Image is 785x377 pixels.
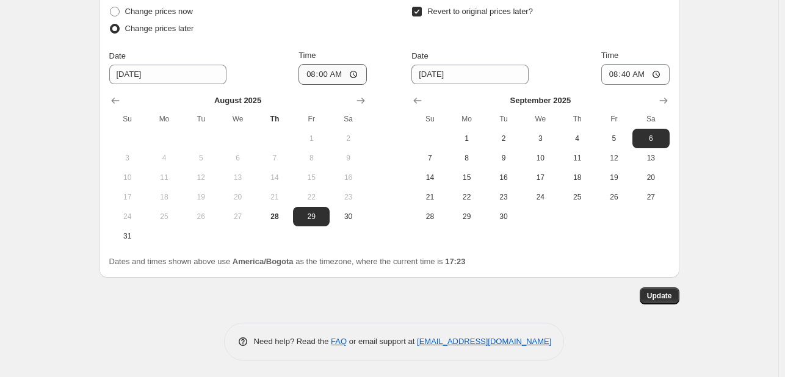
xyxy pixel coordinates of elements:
[527,173,554,182] span: 17
[411,168,448,187] button: Sunday September 14 2025
[109,207,146,226] button: Sunday August 24 2025
[563,153,590,163] span: 11
[114,212,141,221] span: 24
[563,134,590,143] span: 4
[596,129,632,148] button: Friday September 5 2025
[298,51,316,60] span: Time
[527,153,554,163] span: 10
[411,148,448,168] button: Sunday September 7 2025
[637,192,664,202] span: 27
[352,92,369,109] button: Show next month, September 2025
[449,187,485,207] button: Monday September 22 2025
[596,109,632,129] th: Friday
[298,134,325,143] span: 1
[655,92,672,109] button: Show next month, October 2025
[109,257,466,266] span: Dates and times shown above use as the timezone, where the current time is
[647,291,672,301] span: Update
[114,173,141,182] span: 10
[632,187,669,207] button: Saturday September 27 2025
[335,192,361,202] span: 23
[559,129,595,148] button: Thursday September 4 2025
[559,187,595,207] button: Thursday September 25 2025
[114,114,141,124] span: Su
[187,114,214,124] span: Tu
[527,134,554,143] span: 3
[146,109,183,129] th: Monday
[527,114,554,124] span: We
[449,168,485,187] button: Monday September 15 2025
[293,187,330,207] button: Friday August 22 2025
[416,153,443,163] span: 7
[454,134,480,143] span: 1
[219,109,256,129] th: Wednesday
[114,192,141,202] span: 17
[559,109,595,129] th: Thursday
[449,207,485,226] button: Monday September 29 2025
[522,187,559,207] button: Wednesday September 24 2025
[261,114,288,124] span: Th
[187,212,214,221] span: 26
[559,148,595,168] button: Thursday September 11 2025
[335,134,361,143] span: 2
[335,173,361,182] span: 16
[256,168,293,187] button: Thursday August 14 2025
[151,114,178,124] span: Mo
[601,64,670,85] input: 12:00
[151,173,178,182] span: 11
[219,168,256,187] button: Wednesday August 13 2025
[233,257,294,266] b: America/Bogota
[146,187,183,207] button: Monday August 18 2025
[427,7,533,16] span: Revert to original prices later?
[256,207,293,226] button: Today Thursday August 28 2025
[490,114,517,124] span: Tu
[596,168,632,187] button: Friday September 19 2025
[454,212,480,221] span: 29
[637,114,664,124] span: Sa
[224,192,251,202] span: 20
[563,192,590,202] span: 25
[601,153,628,163] span: 12
[335,212,361,221] span: 30
[114,231,141,241] span: 31
[330,168,366,187] button: Saturday August 16 2025
[632,129,669,148] button: Saturday September 6 2025
[490,192,517,202] span: 23
[416,114,443,124] span: Su
[256,187,293,207] button: Thursday August 21 2025
[601,134,628,143] span: 5
[522,129,559,148] button: Wednesday September 3 2025
[637,134,664,143] span: 6
[637,173,664,182] span: 20
[109,187,146,207] button: Sunday August 17 2025
[601,173,628,182] span: 19
[411,51,428,60] span: Date
[637,153,664,163] span: 13
[490,134,517,143] span: 2
[527,192,554,202] span: 24
[256,148,293,168] button: Thursday August 7 2025
[107,92,124,109] button: Show previous month, July 2025
[449,109,485,129] th: Monday
[485,187,522,207] button: Tuesday September 23 2025
[298,153,325,163] span: 8
[151,212,178,221] span: 25
[125,24,194,33] span: Change prices later
[187,192,214,202] span: 19
[151,192,178,202] span: 18
[219,148,256,168] button: Wednesday August 6 2025
[183,168,219,187] button: Tuesday August 12 2025
[454,153,480,163] span: 8
[183,109,219,129] th: Tuesday
[490,212,517,221] span: 30
[183,187,219,207] button: Tuesday August 19 2025
[183,148,219,168] button: Tuesday August 5 2025
[146,168,183,187] button: Monday August 11 2025
[411,109,448,129] th: Sunday
[298,192,325,202] span: 22
[485,168,522,187] button: Tuesday September 16 2025
[224,212,251,221] span: 27
[445,257,465,266] b: 17:23
[632,109,669,129] th: Saturday
[298,212,325,221] span: 29
[601,192,628,202] span: 26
